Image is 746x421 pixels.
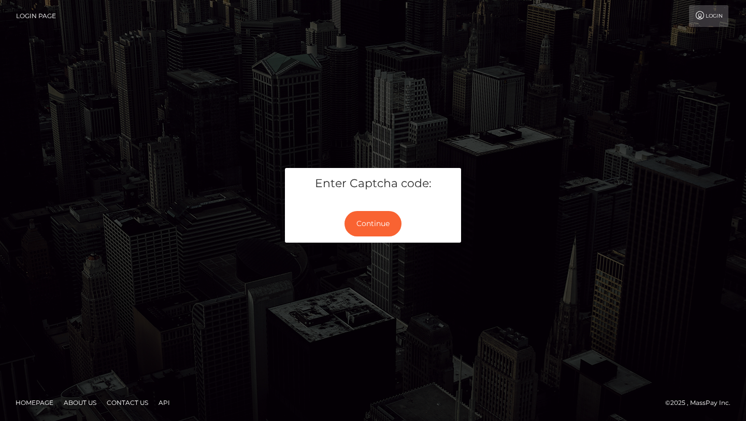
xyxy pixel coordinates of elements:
a: Contact Us [103,395,152,411]
a: Login [689,5,728,27]
a: API [154,395,174,411]
button: Continue [345,211,401,236]
a: About Us [60,395,101,411]
a: Homepage [11,395,58,411]
h5: Enter Captcha code: [293,176,453,192]
a: Login Page [16,5,56,27]
div: © 2025 , MassPay Inc. [665,397,738,409]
